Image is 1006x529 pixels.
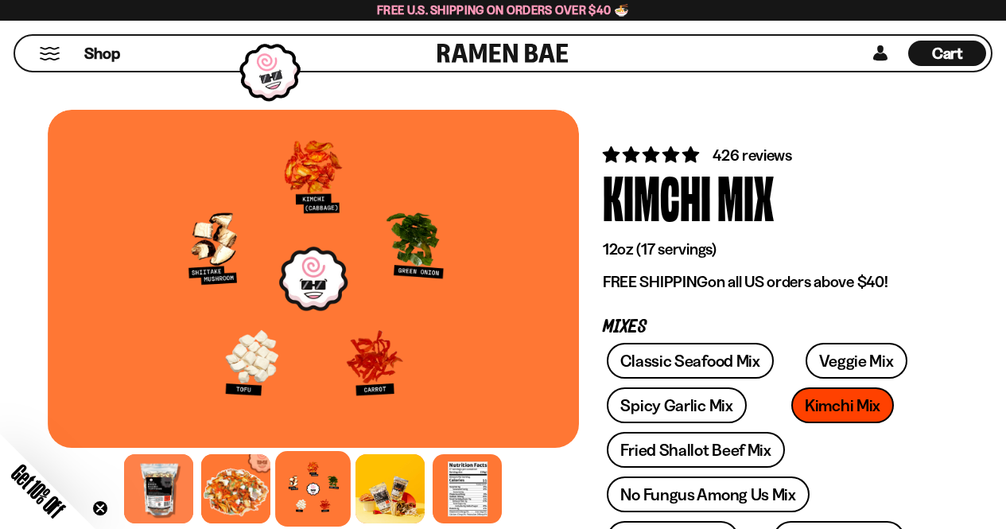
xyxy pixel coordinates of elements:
a: Veggie Mix [806,343,907,379]
p: Mixes [603,320,934,335]
span: Get 10% Off [7,460,69,522]
a: Fried Shallot Beef Mix [607,432,784,468]
a: Classic Seafood Mix [607,343,773,379]
div: Cart [908,36,986,71]
span: Shop [84,43,120,64]
a: Shop [84,41,120,66]
span: Cart [932,44,963,63]
div: Kimchi [603,166,711,226]
button: Mobile Menu Trigger [39,47,60,60]
p: 12oz (17 servings) [603,239,934,259]
a: Spicy Garlic Mix [607,387,746,423]
span: 4.76 stars [603,145,702,165]
p: on all US orders above $40! [603,272,934,292]
button: Close teaser [92,500,108,516]
div: Mix [717,166,774,226]
span: Free U.S. Shipping on Orders over $40 🍜 [377,2,629,18]
span: 426 reviews [713,146,792,165]
a: No Fungus Among Us Mix [607,476,809,512]
strong: FREE SHIPPING [603,272,708,291]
